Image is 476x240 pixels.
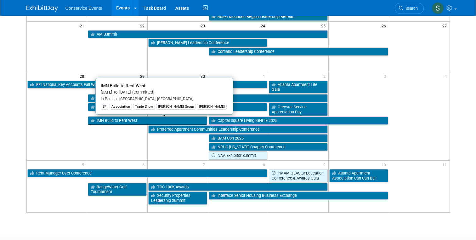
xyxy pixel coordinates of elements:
[133,104,155,110] div: Trade Show
[148,125,328,134] a: Preferred Apartment Communities Leadership Conference
[148,183,328,191] a: TDC 100K Awards
[202,161,208,169] span: 7
[323,72,328,80] span: 2
[27,81,268,89] a: EEI National Key Accounts Fall Workshop
[269,169,328,182] a: PMAM GLAStar Education Conference & Awards Gala
[262,161,268,169] span: 8
[139,72,147,80] span: 29
[101,97,117,101] span: In-Person
[329,169,388,182] a: Atlanta Apartment Association Can Can Ball
[200,22,208,30] span: 23
[442,22,450,30] span: 27
[117,97,193,101] span: [GEOGRAPHIC_DATA], [GEOGRAPHIC_DATA]
[110,104,132,110] div: Association
[88,103,268,111] a: MHI Annual Meeting
[79,72,87,80] span: 28
[323,161,328,169] span: 9
[381,161,389,169] span: 10
[26,5,58,12] img: ExhibitDay
[395,3,424,14] a: Search
[209,191,388,200] a: Interface Senior Housing Business Exchange
[81,161,87,169] span: 5
[209,134,328,142] a: BAM Con 2025
[320,22,328,30] span: 25
[131,90,154,94] span: (Committed)
[197,104,227,110] div: [PERSON_NAME]
[442,161,450,169] span: 11
[88,94,328,102] a: Executive Golf Trip - Destination Kohler
[432,2,444,14] img: Savannah Doctor
[148,39,268,47] a: [PERSON_NAME] Leadership Conference
[200,72,208,80] span: 30
[139,22,147,30] span: 22
[383,72,389,80] span: 3
[209,117,388,125] a: Capital Square Living IGNITE 2025
[88,117,207,125] a: IMN Build to Rent West
[27,169,268,177] a: Rent Manager User Conference
[101,104,108,110] div: SF
[209,143,328,151] a: NRHC [US_STATE] Chapter Conference
[79,22,87,30] span: 21
[381,22,389,30] span: 26
[142,161,147,169] span: 6
[88,183,147,196] a: RangeWater Golf Tournament
[269,81,328,94] a: Atlanta Apartment Life Gala
[403,6,418,11] span: Search
[101,90,228,95] div: [DATE] to [DATE]
[209,151,268,160] a: NAA Exhibitor Summit
[156,104,196,110] div: [PERSON_NAME] Group
[65,6,102,11] span: Conservice Events
[209,13,328,21] a: Asset Mountain Region Leadership Retreat
[260,22,268,30] span: 24
[148,191,207,204] a: Security Properties Leadership Summit
[269,103,328,116] a: Greystar Service Appreciation Day
[444,72,450,80] span: 4
[101,83,145,88] span: IMN Build to Rent West
[209,48,388,56] a: Cortland Leadership Conference
[88,30,328,38] a: AM Summit
[262,72,268,80] span: 1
